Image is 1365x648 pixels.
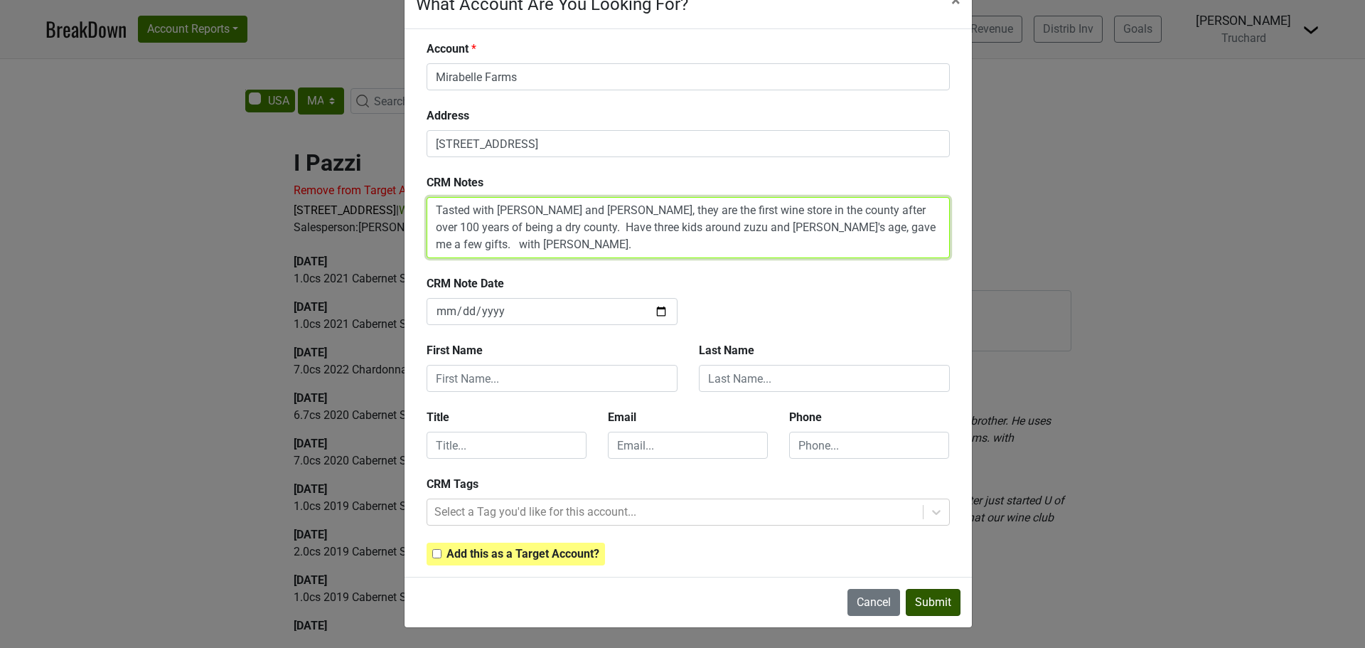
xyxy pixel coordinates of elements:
[847,589,900,616] button: Cancel
[427,432,587,459] input: Title...
[427,109,469,122] b: Address
[427,410,449,424] b: Title
[608,410,636,424] b: Email
[699,365,950,392] input: Last Name...
[427,344,483,357] b: First Name
[427,130,950,157] input: Include any address info you have...
[789,410,822,424] b: Phone
[789,432,949,459] input: Phone...
[699,344,754,357] b: Last Name
[427,197,950,258] textarea: Tasted with [PERSON_NAME] and [PERSON_NAME], they are the first wine store in the county after ov...
[427,365,678,392] input: First Name...
[446,547,599,561] strong: Add this as a Target Account?
[608,432,768,459] input: Email...
[906,589,960,616] button: Submit
[427,42,469,55] b: Account
[427,277,504,290] b: CRM Note Date
[427,176,483,189] b: CRM Notes
[427,477,478,491] b: CRM Tags
[427,63,950,90] input: Name...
